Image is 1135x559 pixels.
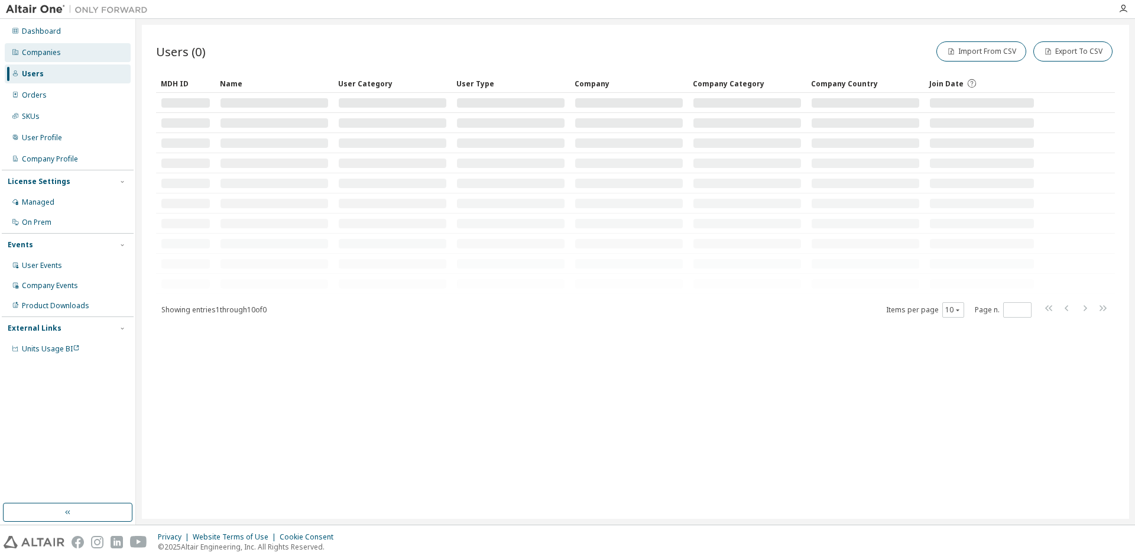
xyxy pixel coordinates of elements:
[158,542,340,552] p: © 2025 Altair Engineering, Inc. All Rights Reserved.
[811,74,920,93] div: Company Country
[22,281,78,290] div: Company Events
[22,198,54,207] div: Managed
[22,27,61,36] div: Dashboard
[693,74,802,93] div: Company Category
[220,74,329,93] div: Name
[575,74,683,93] div: Company
[886,302,964,318] span: Items per page
[22,301,89,311] div: Product Downloads
[22,133,62,143] div: User Profile
[280,532,340,542] div: Cookie Consent
[22,91,47,100] div: Orders
[929,79,964,89] span: Join Date
[72,536,84,548] img: facebook.svg
[161,74,210,93] div: MDH ID
[338,74,447,93] div: User Category
[22,261,62,270] div: User Events
[193,532,280,542] div: Website Terms of Use
[975,302,1032,318] span: Page n.
[22,218,51,227] div: On Prem
[1033,41,1113,62] button: Export To CSV
[967,78,977,89] svg: Date when the user was first added or directly signed up. If the user was deleted and later re-ad...
[8,324,61,333] div: External Links
[158,532,193,542] div: Privacy
[91,536,103,548] img: instagram.svg
[22,69,44,79] div: Users
[130,536,147,548] img: youtube.svg
[6,4,154,15] img: Altair One
[8,240,33,250] div: Events
[22,112,40,121] div: SKUs
[4,536,64,548] img: altair_logo.svg
[936,41,1026,62] button: Import From CSV
[22,344,80,354] span: Units Usage BI
[22,48,61,57] div: Companies
[945,305,961,315] button: 10
[111,536,123,548] img: linkedin.svg
[456,74,565,93] div: User Type
[22,154,78,164] div: Company Profile
[156,43,206,60] span: Users (0)
[8,177,70,186] div: License Settings
[161,305,267,315] span: Showing entries 1 through 10 of 0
